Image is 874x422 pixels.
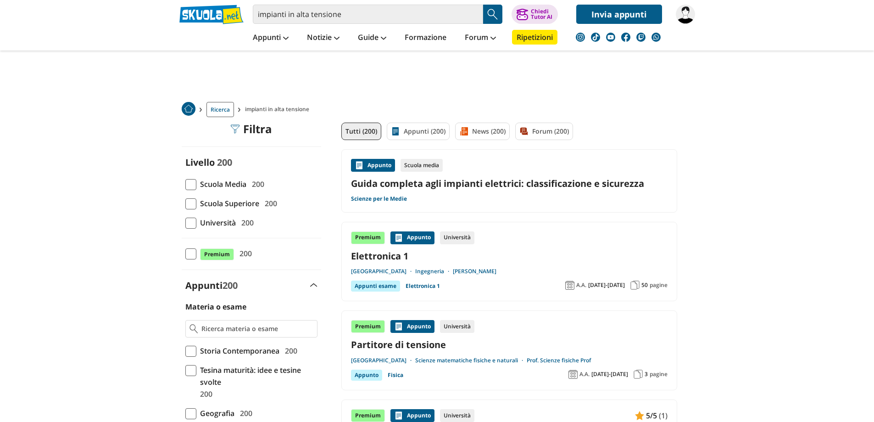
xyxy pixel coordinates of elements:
span: Scuola Superiore [196,197,259,209]
span: [DATE]-[DATE] [591,371,628,378]
a: Appunti (200) [387,123,450,140]
a: Home [182,102,195,117]
img: Pagine [630,281,640,290]
div: Premium [351,320,385,333]
a: Formazione [402,30,449,46]
span: pagine [650,281,668,289]
img: Home [182,102,195,116]
input: Cerca appunti, riassunti o versioni [253,5,483,24]
div: Appunto [390,320,434,333]
button: Search Button [483,5,502,24]
span: 200 [236,407,252,419]
img: lukett_99 [676,5,695,24]
img: Appunti contenuto [394,233,403,242]
span: A.A. [579,371,590,378]
img: instagram [576,33,585,42]
label: Appunti [185,279,238,292]
button: ChiediTutor AI [512,5,558,24]
div: Premium [351,409,385,422]
div: Università [440,409,474,422]
span: Università [196,217,236,229]
span: Geografia [196,407,234,419]
div: Università [440,320,474,333]
div: Chiedi Tutor AI [531,9,552,20]
img: WhatsApp [651,33,661,42]
a: Guide [356,30,389,46]
div: Premium [351,231,385,244]
div: Filtra [230,123,272,135]
label: Livello [185,156,215,169]
img: Appunti contenuto [355,161,364,170]
div: Appunto [351,159,395,172]
span: [DATE]-[DATE] [588,281,625,289]
span: 200 [196,388,212,400]
a: Scienze matematiche fisiche e naturali [415,357,527,364]
span: Storia Contemporanea [196,345,279,357]
div: Appunto [351,370,382,381]
input: Ricerca materia o esame [201,324,313,333]
img: Apri e chiudi sezione [310,283,317,287]
img: Appunti contenuto [394,411,403,420]
a: Notizie [305,30,342,46]
span: Premium [200,248,234,260]
span: pagine [650,371,668,378]
label: Materia o esame [185,302,246,312]
img: Anno accademico [568,370,578,379]
div: Appunto [390,231,434,244]
div: Appunti esame [351,281,400,292]
img: facebook [621,33,630,42]
span: 50 [641,281,648,289]
a: Guida completa agli impianti elettrici: classificazione e sicurezza [351,177,668,190]
a: News (200) [455,123,510,140]
span: 200 [281,345,297,357]
a: Prof. Scienze fisiche Prof [527,357,591,364]
img: twitch [636,33,646,42]
div: Appunto [390,409,434,422]
a: Invia appunti [576,5,662,24]
a: Ricerca [206,102,234,117]
span: 200 [261,197,277,209]
span: Scuola Media [196,178,246,190]
span: 200 [248,178,264,190]
span: A.A. [576,281,586,289]
img: Cerca appunti, riassunti o versioni [486,7,500,21]
img: Forum filtro contenuto [519,127,529,136]
img: Anno accademico [565,281,574,290]
a: Tutti (200) [341,123,381,140]
img: Appunti filtro contenuto [391,127,400,136]
span: Tesina maturità: idee e tesine svolte [196,364,317,388]
img: Appunti contenuto [635,411,644,420]
span: (1) [659,410,668,422]
a: Forum (200) [515,123,573,140]
a: Forum [462,30,498,46]
a: Ripetizioni [512,30,557,45]
img: youtube [606,33,615,42]
a: Partitore di tensione [351,338,668,351]
a: [PERSON_NAME] [453,268,496,275]
span: 3 [645,371,648,378]
a: Scienze per le Medie [351,195,407,203]
a: Elettronica 1 [351,250,668,262]
span: 200 [238,217,254,229]
a: Appunti [251,30,291,46]
span: 5/5 [646,410,657,422]
img: tiktok [591,33,600,42]
a: Fisica [388,370,403,381]
div: Università [440,231,474,244]
span: 200 [223,279,238,292]
img: News filtro contenuto [459,127,468,136]
div: Scuola media [401,159,443,172]
span: 200 [217,156,232,169]
span: impianti in alta tensione [245,102,313,117]
img: Filtra filtri mobile [230,124,239,134]
a: Elettronica 1 [406,281,440,292]
img: Pagine [634,370,643,379]
a: Ingegneria [415,268,453,275]
img: Appunti contenuto [394,322,403,331]
img: Ricerca materia o esame [189,324,198,333]
span: 200 [236,248,252,259]
a: [GEOGRAPHIC_DATA] [351,357,415,364]
a: [GEOGRAPHIC_DATA] [351,268,415,275]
